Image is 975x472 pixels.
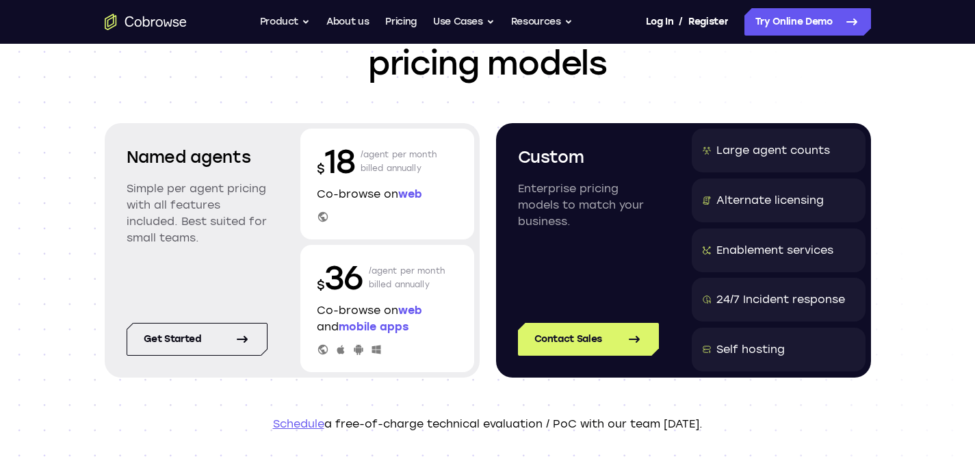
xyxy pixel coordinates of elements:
[744,8,871,36] a: Try Online Demo
[105,14,187,30] a: Go to the home page
[716,192,824,209] div: Alternate licensing
[688,8,728,36] a: Register
[127,145,268,170] h2: Named agents
[398,187,422,200] span: web
[326,8,369,36] a: About us
[105,416,871,432] p: a free-of-charge technical evaluation / PoC with our team [DATE].
[317,161,325,176] span: $
[260,8,311,36] button: Product
[679,14,683,30] span: /
[273,417,324,430] a: Schedule
[127,323,268,356] a: Get started
[716,341,785,358] div: Self hosting
[518,181,659,230] p: Enterprise pricing models to match your business.
[511,8,573,36] button: Resources
[433,8,495,36] button: Use Cases
[716,242,833,259] div: Enablement services
[518,323,659,356] a: Contact Sales
[716,142,830,159] div: Large agent counts
[518,145,659,170] h2: Custom
[398,304,422,317] span: web
[127,181,268,246] p: Simple per agent pricing with all features included. Best suited for small teams.
[317,140,355,183] p: 18
[317,302,458,335] p: Co-browse on and
[317,186,458,202] p: Co-browse on
[317,278,325,293] span: $
[361,140,437,183] p: /agent per month billed annually
[317,256,363,300] p: 36
[716,291,845,308] div: 24/7 Incident response
[369,256,445,300] p: /agent per month billed annually
[646,8,673,36] a: Log In
[385,8,417,36] a: Pricing
[339,320,408,333] span: mobile apps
